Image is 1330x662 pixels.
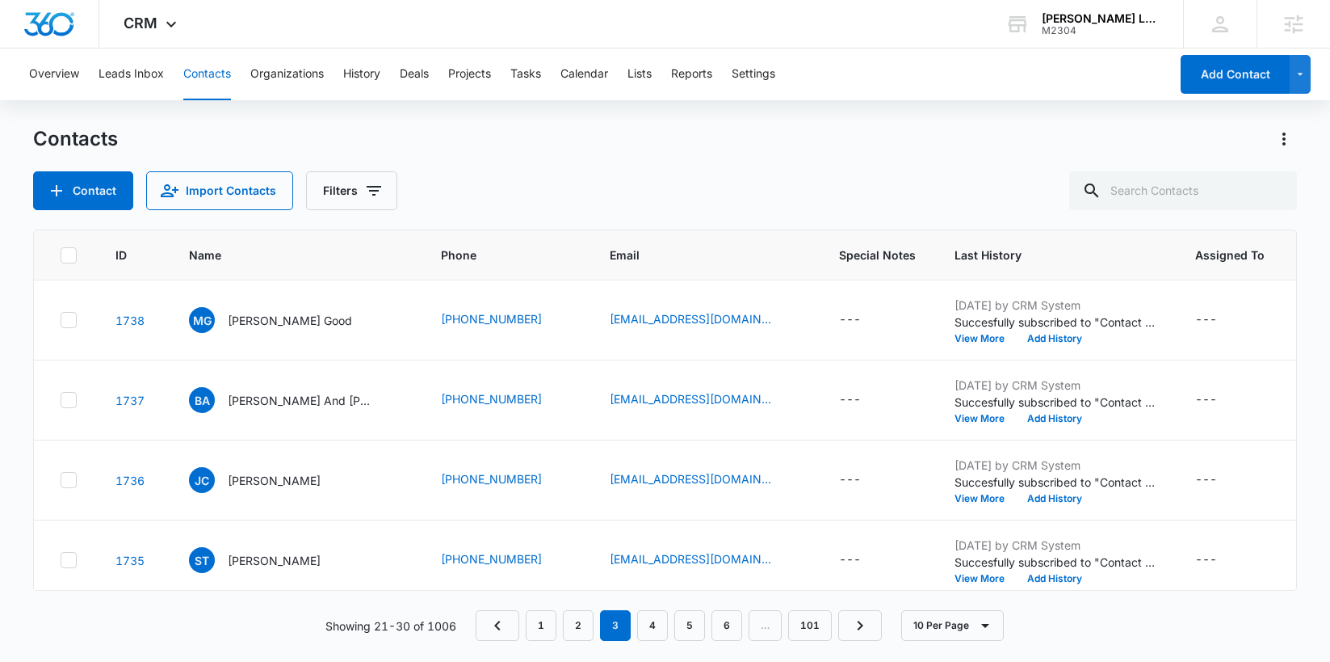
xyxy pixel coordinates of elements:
[954,414,1016,424] button: View More
[1042,12,1160,25] div: account name
[1195,550,1246,570] div: Assigned To - - Select to Edit Field
[441,550,571,570] div: Phone - (614) 735-1439 - Select to Edit Field
[901,610,1004,641] button: 10 Per Page
[839,247,916,264] span: Special Notes
[839,470,861,490] div: ---
[448,48,491,100] button: Projects
[189,307,381,333] div: Name - Morgan Good - Select to Edit Field
[954,394,1156,411] p: Succesfully subscribed to "Contact Form Submission".
[610,390,800,410] div: Email - mhpmanager2012@yahoo.com - Select to Edit Field
[838,610,882,641] a: Next Page
[1195,310,1246,330] div: Assigned To - - Select to Edit Field
[306,171,397,210] button: Filters
[441,390,571,410] div: Phone - (951) 237-7941 - Select to Edit Field
[189,387,402,413] div: Name - Bruce And Marja Dowell - Select to Edit Field
[954,537,1156,554] p: [DATE] by CRM System
[1069,171,1297,210] input: Search Contacts
[33,171,133,210] button: Add Contact
[189,547,350,573] div: Name - Skyler Thorpe - Select to Edit Field
[476,610,882,641] nav: Pagination
[115,394,145,407] a: Navigate to contact details page for Bruce And Marja Dowell
[839,390,861,410] div: ---
[189,467,350,493] div: Name - Julia Carner - Select to Edit Field
[115,474,145,487] a: Navigate to contact details page for Julia Carner
[325,618,456,635] p: Showing 21-30 of 1006
[1016,334,1093,344] button: Add History
[1271,126,1297,152] button: Actions
[228,552,321,569] p: [PERSON_NAME]
[839,550,890,570] div: Special Notes - - Select to Edit Field
[1195,550,1217,570] div: ---
[732,48,775,100] button: Settings
[250,48,324,100] button: Organizations
[954,554,1156,571] p: Succesfully subscribed to "Contact Form Submission".
[610,247,777,264] span: Email
[1016,574,1093,584] button: Add History
[189,307,215,333] span: MG
[99,48,164,100] button: Leads Inbox
[189,547,215,573] span: ST
[441,247,548,264] span: Phone
[839,470,890,490] div: Special Notes - - Select to Edit Field
[124,15,157,32] span: CRM
[29,48,79,100] button: Overview
[115,247,127,264] span: ID
[189,467,215,493] span: JC
[526,610,556,641] a: Page 1
[510,48,541,100] button: Tasks
[563,610,594,641] a: Page 2
[441,310,571,330] div: Phone - (304) 993-1494 - Select to Edit Field
[1195,470,1246,490] div: Assigned To - - Select to Edit Field
[1195,470,1217,490] div: ---
[610,550,771,567] a: [EMAIL_ADDRESS][DOMAIN_NAME]
[954,377,1156,394] p: [DATE] by CRM System
[674,610,705,641] a: Page 5
[954,297,1156,314] p: [DATE] by CRM System
[476,610,519,641] a: Previous Page
[610,470,771,487] a: [EMAIL_ADDRESS][DOMAIN_NAME]
[183,48,231,100] button: Contacts
[954,314,1156,331] p: Succesfully subscribed to "Contact Form Submission".
[788,610,832,641] a: Page 101
[400,48,429,100] button: Deals
[441,390,542,407] a: [PHONE_NUMBER]
[560,48,608,100] button: Calendar
[1042,25,1160,36] div: account id
[441,310,542,327] a: [PHONE_NUMBER]
[627,48,652,100] button: Lists
[600,610,631,641] em: 3
[228,312,352,329] p: [PERSON_NAME] Good
[954,474,1156,491] p: Succesfully subscribed to "Contact Form Submission".
[1195,310,1217,330] div: ---
[33,127,118,151] h1: Contacts
[441,470,542,487] a: [PHONE_NUMBER]
[1195,390,1217,410] div: ---
[839,310,861,330] div: ---
[228,472,321,489] p: [PERSON_NAME]
[146,171,293,210] button: Import Contacts
[954,334,1016,344] button: View More
[1016,414,1093,424] button: Add History
[441,470,571,490] div: Phone - (235) 689-5054 - Select to Edit Field
[839,310,890,330] div: Special Notes - - Select to Edit Field
[1195,247,1265,264] span: Assigned To
[610,310,800,330] div: Email - mrgngood8@gmail.com - Select to Edit Field
[954,247,1133,264] span: Last History
[115,314,145,327] a: Navigate to contact details page for Morgan Good
[954,457,1156,474] p: [DATE] by CRM System
[610,470,800,490] div: Email - juliarankedgedigital@gmail.com - Select to Edit Field
[441,550,542,567] a: [PHONE_NUMBER]
[1181,55,1290,94] button: Add Contact
[671,48,712,100] button: Reports
[189,247,379,264] span: Name
[228,392,373,409] p: [PERSON_NAME] And [PERSON_NAME]
[839,550,861,570] div: ---
[1195,390,1246,410] div: Assigned To - - Select to Edit Field
[610,310,771,327] a: [EMAIL_ADDRESS][DOMAIN_NAME]
[954,574,1016,584] button: View More
[610,550,800,570] div: Email - skylerthorpe@gmail.com - Select to Edit Field
[839,390,890,410] div: Special Notes - - Select to Edit Field
[711,610,742,641] a: Page 6
[115,554,145,567] a: Navigate to contact details page for Skyler Thorpe
[189,387,215,413] span: BA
